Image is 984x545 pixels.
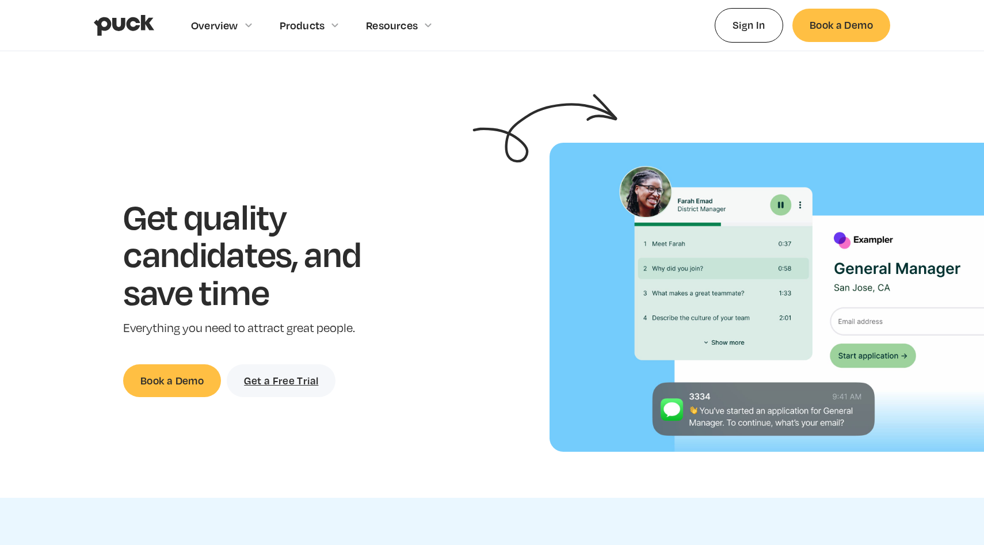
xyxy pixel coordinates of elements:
a: Sign In [715,8,783,42]
a: Get a Free Trial [227,364,335,397]
p: Everything you need to attract great people. [123,320,396,337]
h1: Get quality candidates, and save time [123,197,396,311]
div: Resources [366,19,418,32]
div: Overview [191,19,238,32]
a: Book a Demo [123,364,221,397]
div: Products [280,19,325,32]
a: Book a Demo [792,9,890,41]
